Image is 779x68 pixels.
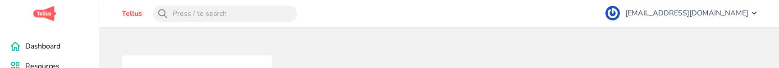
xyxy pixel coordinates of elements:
span: Dashboard [25,42,60,50]
input: Press / to search [153,5,297,22]
a: Tellus [122,10,142,18]
span: [EMAIL_ADDRESS][DOMAIN_NAME] [625,9,748,17]
a: Dashboard [11,42,88,51]
img: c8c2cc7f90462177f6aa318963ce9aa3 [605,6,620,20]
button: [EMAIL_ADDRESS][DOMAIN_NAME] [605,5,756,21]
img: logo.png [33,6,56,21]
